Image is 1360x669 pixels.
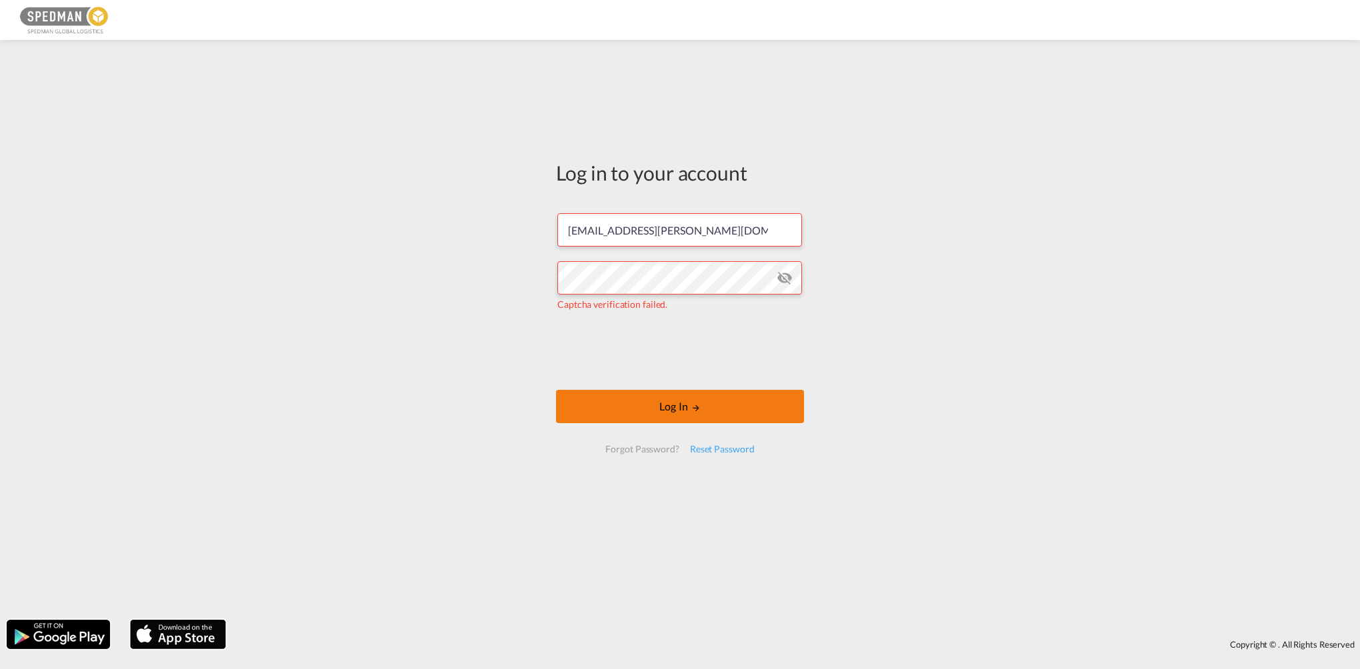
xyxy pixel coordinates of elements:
[556,159,804,187] div: Log in to your account
[777,270,793,286] md-icon: icon-eye-off
[557,213,802,247] input: Enter email/phone number
[129,618,227,650] img: apple.png
[557,299,667,310] span: Captcha verification failed.
[5,618,111,650] img: google.png
[579,325,781,376] iframe: reCAPTCHA
[233,633,1360,656] div: Copyright © . All Rights Reserved
[600,437,684,461] div: Forgot Password?
[20,5,110,35] img: c12ca350ff1b11efb6b291369744d907.png
[685,437,760,461] div: Reset Password
[556,390,804,423] button: LOGIN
